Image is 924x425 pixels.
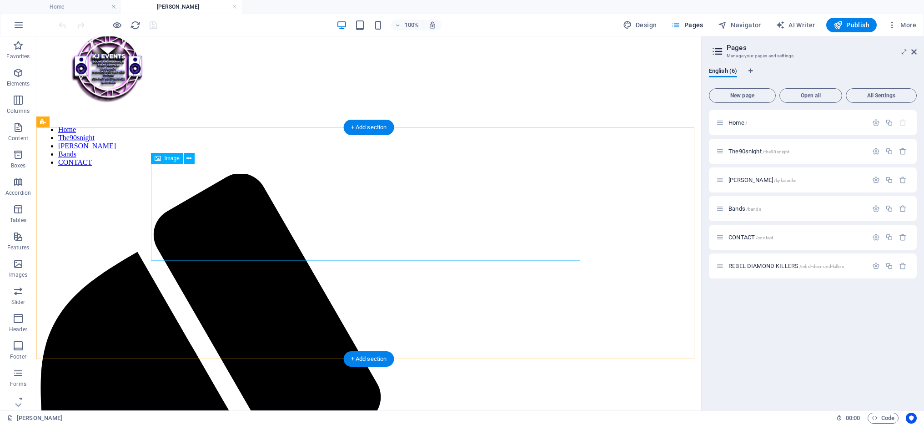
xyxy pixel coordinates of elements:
[727,44,917,52] h2: Pages
[899,176,907,184] div: Remove
[10,353,26,360] p: Footer
[885,205,893,212] div: Duplicate
[779,88,842,103] button: Open all
[726,120,868,126] div: Home/
[774,178,797,183] span: /kj-karaoke
[111,20,122,30] button: Click here to leave preview mode and continue editing
[726,263,868,269] div: REBEL DIAMOND KILLERS/rebel-diamond-killers
[11,162,26,169] p: Boxes
[10,380,26,388] p: Forms
[850,93,913,98] span: All Settings
[872,262,880,270] div: Settings
[836,413,860,424] h6: Session time
[714,18,765,32] button: Navigator
[619,18,661,32] div: Design (Ctrl+Alt+Y)
[763,149,790,154] span: /the90snight
[428,21,437,29] i: On resize automatically adjust zoom level to fit chosen device.
[727,52,899,60] h3: Manage your pages and settings
[718,20,761,30] span: Navigator
[772,18,819,32] button: AI Writer
[8,135,28,142] p: Content
[885,147,893,155] div: Duplicate
[9,326,27,333] p: Header
[709,88,776,103] button: New page
[344,351,394,367] div: + Add section
[130,20,141,30] i: Reload page
[7,413,62,424] a: Click to cancel selection. Double-click to open Pages
[121,2,242,12] h4: [PERSON_NAME]
[391,20,423,30] button: 100%
[10,217,26,224] p: Tables
[130,20,141,30] button: reload
[834,20,869,30] span: Publish
[9,271,28,278] p: Images
[799,264,844,269] span: /rebel-diamond-killers
[405,20,419,30] h6: 100%
[783,93,838,98] span: Open all
[745,121,747,126] span: /
[906,413,917,424] button: Usercentrics
[899,262,907,270] div: Remove
[726,234,868,240] div: CONTACT/contact
[872,233,880,241] div: Settings
[728,177,796,183] span: Click to open page
[668,18,707,32] button: Pages
[746,207,761,212] span: /bands
[872,176,880,184] div: Settings
[7,80,30,87] p: Elements
[885,176,893,184] div: Duplicate
[6,53,30,60] p: Favorites
[872,119,880,126] div: Settings
[872,413,894,424] span: Code
[728,119,747,126] span: Home
[884,18,920,32] button: More
[846,88,917,103] button: All Settings
[728,205,761,212] span: Click to open page
[899,147,907,155] div: Remove
[756,235,773,240] span: /contact
[728,263,844,269] span: Click to open page
[726,148,868,154] div: The90snight/the90snight
[846,413,860,424] span: 00 00
[726,206,868,212] div: Bands/bands
[899,205,907,212] div: Remove
[5,189,31,197] p: Accordion
[671,20,703,30] span: Pages
[11,299,25,306] p: Slider
[899,233,907,241] div: Remove
[872,147,880,155] div: Settings
[623,20,657,30] span: Design
[709,66,737,78] span: English (6)
[868,413,899,424] button: Code
[728,234,773,241] span: Click to open page
[7,244,29,251] p: Features
[7,107,30,115] p: Columns
[888,20,916,30] span: More
[872,205,880,212] div: Settings
[826,18,877,32] button: Publish
[165,156,180,161] span: Image
[899,119,907,126] div: The startpage cannot be deleted
[885,233,893,241] div: Duplicate
[852,415,854,421] span: :
[726,177,868,183] div: [PERSON_NAME]/kj-karaoke
[619,18,661,32] button: Design
[776,20,815,30] span: AI Writer
[885,262,893,270] div: Duplicate
[728,148,789,155] span: Click to open page
[344,120,394,135] div: + Add section
[709,67,917,85] div: Language Tabs
[885,119,893,126] div: Duplicate
[713,93,772,98] span: New page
